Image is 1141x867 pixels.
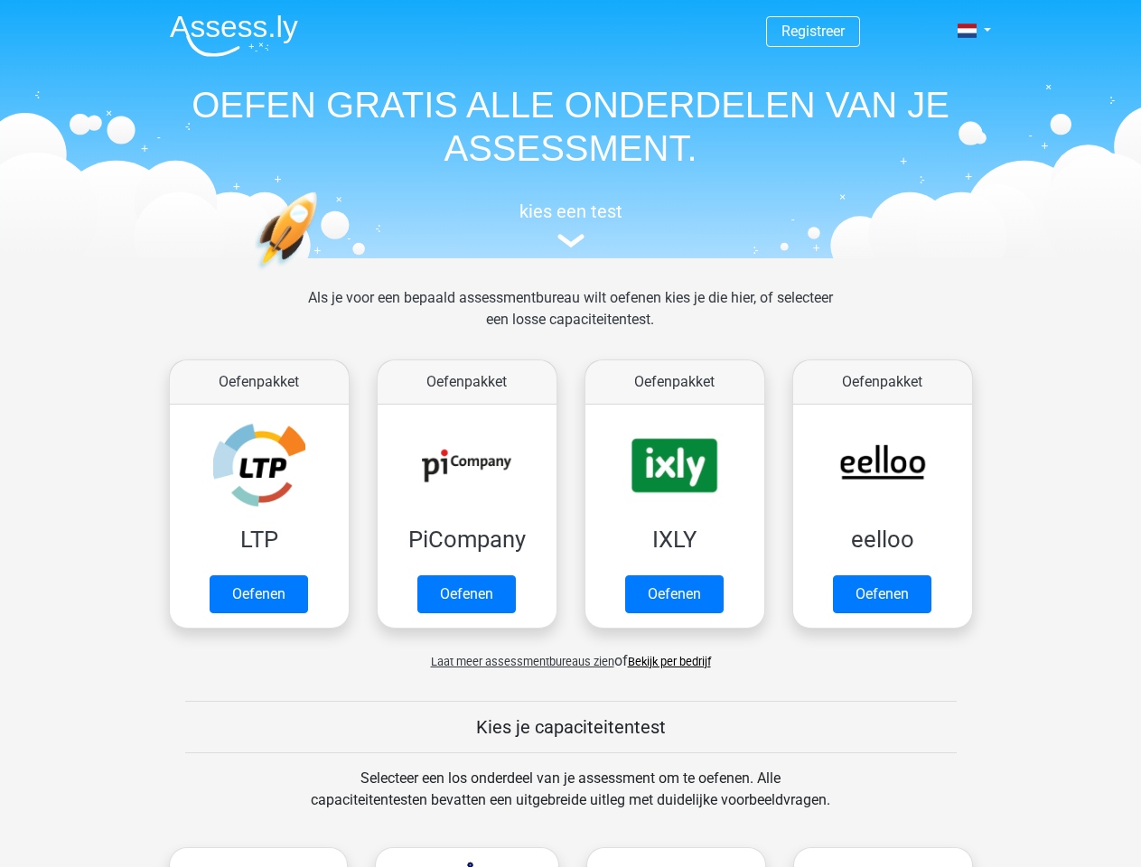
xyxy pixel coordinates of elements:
[833,575,931,613] a: Oefenen
[557,234,585,247] img: assessment
[255,191,388,355] img: oefenen
[781,23,845,40] a: Registreer
[294,287,847,352] div: Als je voor een bepaald assessmentbureau wilt oefenen kies je die hier, of selecteer een losse ca...
[155,200,987,248] a: kies een test
[625,575,724,613] a: Oefenen
[155,200,987,222] h5: kies een test
[185,716,957,738] h5: Kies je capaciteitentest
[431,655,614,668] span: Laat meer assessmentbureaus zien
[210,575,308,613] a: Oefenen
[417,575,516,613] a: Oefenen
[155,636,987,672] div: of
[170,14,298,57] img: Assessly
[294,768,847,833] div: Selecteer een los onderdeel van je assessment om te oefenen. Alle capaciteitentesten bevatten een...
[628,655,711,668] a: Bekijk per bedrijf
[155,83,987,170] h1: OEFEN GRATIS ALLE ONDERDELEN VAN JE ASSESSMENT.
